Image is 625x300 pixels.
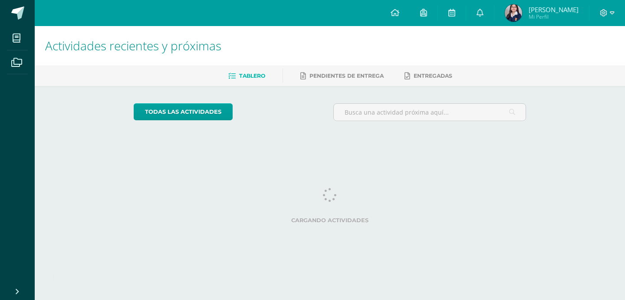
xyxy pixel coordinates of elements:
a: Tablero [228,69,265,83]
label: Cargando actividades [134,217,526,224]
span: [PERSON_NAME] [529,5,579,14]
a: Entregadas [405,69,452,83]
span: Tablero [239,73,265,79]
a: todas las Actividades [134,103,233,120]
span: Mi Perfil [529,13,579,20]
span: Pendientes de entrega [309,73,384,79]
span: Actividades recientes y próximas [45,37,221,54]
input: Busca una actividad próxima aquí... [334,104,526,121]
span: Entregadas [414,73,452,79]
img: 5f4a4212820840d6231e44e1abc99324.png [505,4,522,22]
a: Pendientes de entrega [300,69,384,83]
